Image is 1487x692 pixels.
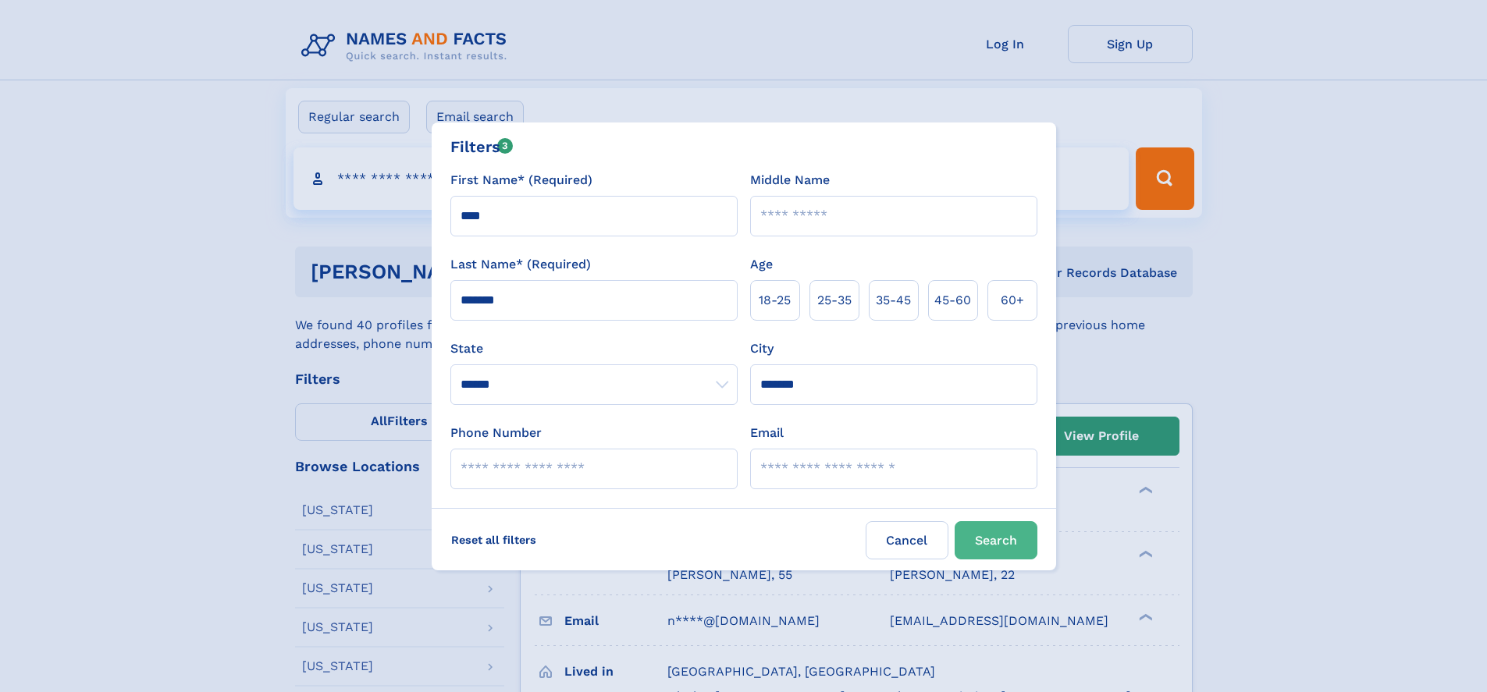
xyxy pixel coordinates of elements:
[450,171,592,190] label: First Name* (Required)
[1001,291,1024,310] span: 60+
[750,424,784,442] label: Email
[450,255,591,274] label: Last Name* (Required)
[450,135,514,158] div: Filters
[934,291,971,310] span: 45‑60
[450,339,738,358] label: State
[817,291,852,310] span: 25‑35
[750,171,830,190] label: Middle Name
[876,291,911,310] span: 35‑45
[866,521,948,559] label: Cancel
[450,424,542,442] label: Phone Number
[750,255,773,274] label: Age
[955,521,1037,559] button: Search
[441,521,546,559] label: Reset all filters
[750,339,774,358] label: City
[759,291,791,310] span: 18‑25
